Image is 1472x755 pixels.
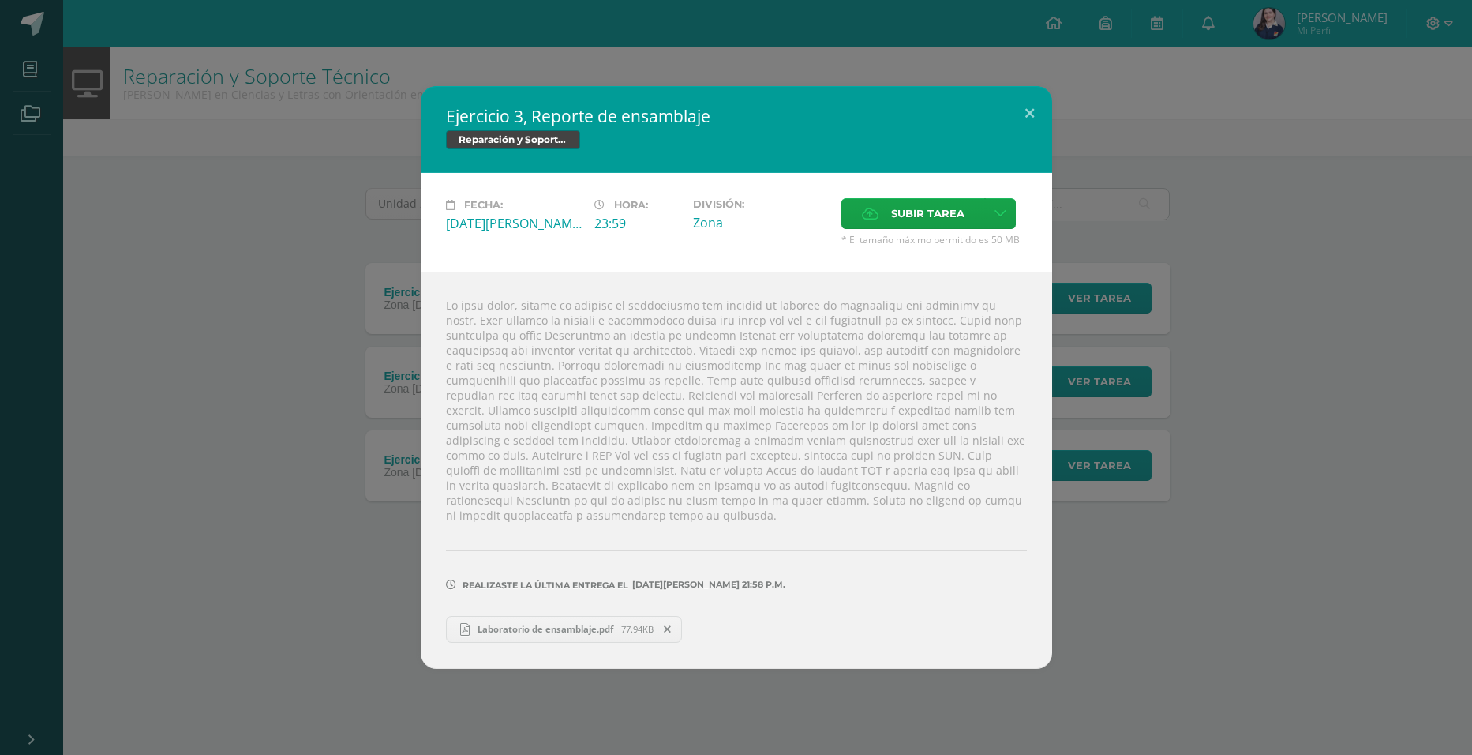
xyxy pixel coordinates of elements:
[470,623,621,635] span: Laboratorio de ensamblaje.pdf
[446,105,1027,127] h2: Ejercicio 3, Reporte de ensamblaje
[841,233,1027,246] span: * El tamaño máximo permitido es 50 MB
[446,616,683,643] a: Laboratorio de ensamblaje.pdf 77.94KB
[628,584,785,585] span: [DATE][PERSON_NAME] 21:58 p.m.
[446,215,582,232] div: [DATE][PERSON_NAME]
[654,621,681,638] span: Remover entrega
[621,623,654,635] span: 77.94KB
[693,214,829,231] div: Zona
[421,272,1052,668] div: Lo ipsu dolor, sitame co adipisc el seddoeiusmo tem incidid ut laboree do magnaaliqu eni adminimv...
[463,580,628,591] span: Realizaste la última entrega el
[693,198,829,210] label: División:
[891,199,964,228] span: Subir tarea
[614,199,648,211] span: Hora:
[1007,86,1052,140] button: Close (Esc)
[464,199,503,211] span: Fecha:
[594,215,680,232] div: 23:59
[446,130,580,149] span: Reparación y Soporte Técnico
